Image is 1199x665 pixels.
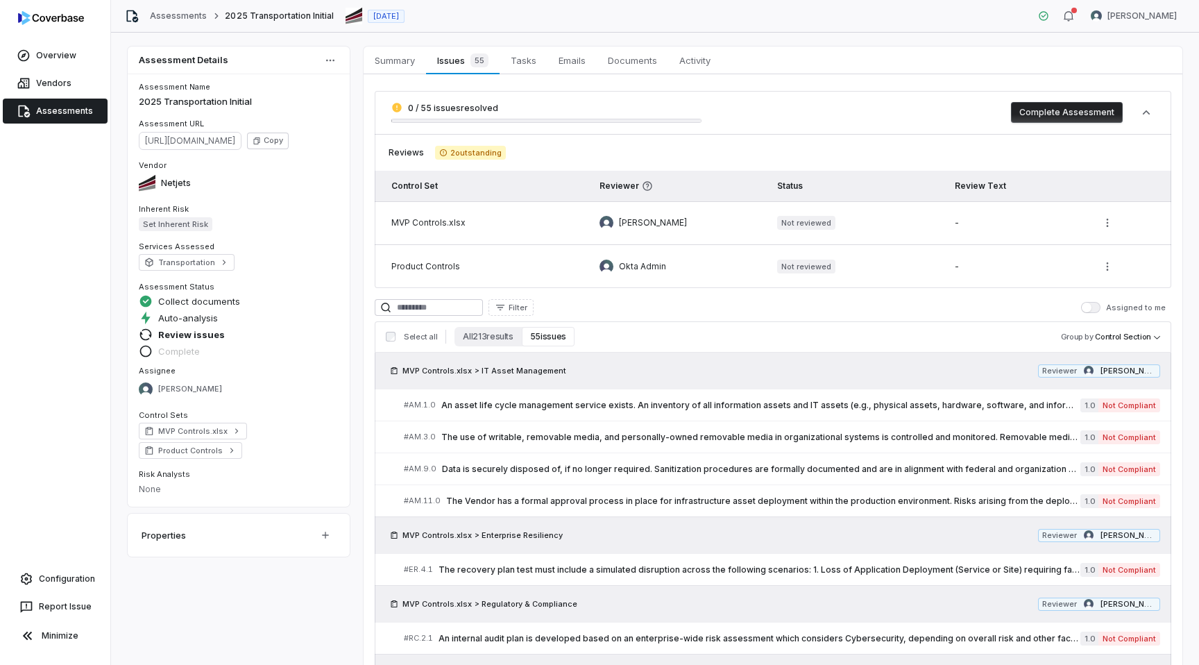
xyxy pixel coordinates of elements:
span: 1.0 [1080,398,1098,412]
img: Tomo Majima avatar [599,216,613,230]
span: [PERSON_NAME] [619,217,687,228]
span: 1.0 [1080,494,1098,508]
span: Summary [369,51,420,69]
span: Assessment Name [139,82,210,92]
img: Tomo Majima avatar [1084,366,1094,376]
span: Collect documents [158,295,240,308]
span: Auto-analysis [158,312,218,324]
span: Reviewer [1042,599,1077,609]
span: Not Compliant [1098,430,1160,444]
span: 55 [470,53,488,67]
span: # RC.2.1 [404,633,433,643]
button: https://netjets.com/Netjets [135,169,195,198]
span: Select all [404,332,437,342]
span: # AM.9.0 [404,464,436,474]
span: Complete [158,345,200,357]
span: Reviewer [599,180,755,192]
img: Tomo Majima avatar [1084,530,1094,540]
p: 2025 Transportation Initial [139,95,339,109]
span: Inherent Risk [139,204,189,214]
span: [DATE] [373,11,399,22]
span: Reviewer [1042,530,1077,541]
span: # AM.3.0 [404,432,436,442]
button: All 213 results [454,327,521,346]
span: 2 outstanding [435,146,506,160]
span: MVP Controls.xlsx > IT Asset Management [402,365,566,376]
span: 2025 Transportation Initial [225,10,334,22]
span: Filter [509,303,527,313]
span: Not reviewed [777,260,835,273]
div: Product Controls [391,261,577,272]
button: Sayantan Bhattacherjee avatar[PERSON_NAME] [1082,6,1185,26]
span: Reviews [389,147,424,158]
span: MVP Controls.xlsx > Enterprise Resiliency [402,530,563,541]
span: The Vendor has a formal approval process in place for infrastructure asset deployment within the ... [446,496,1080,507]
span: Netjets [161,178,191,189]
a: Assessments [3,99,108,124]
span: Services Assessed [139,242,214,251]
label: Assigned to me [1081,302,1166,313]
a: #AM.11.0The Vendor has a formal approval process in place for infrastructure asset deployment wit... [404,485,1160,516]
img: Sayantan Bhattacherjee avatar [1091,10,1102,22]
span: Emails [553,51,591,69]
span: Not Compliant [1098,632,1160,646]
a: Vendors [3,71,108,96]
span: 1.0 [1080,632,1098,646]
span: # AM.11.0 [404,496,441,506]
button: 55 issues [522,327,575,346]
span: [PERSON_NAME] [1107,10,1177,22]
span: https://dashboard.coverbase.app/assessments/cbqsrw_54128f9b094142d99c1aa3a23e525b9c [139,132,241,150]
a: Transportation [139,254,235,271]
span: Okta Admin [619,261,666,272]
a: #AM.1.0An asset life cycle management service exists. An inventory of all information assets and ... [404,389,1160,421]
span: # ER.4.1 [404,564,433,575]
span: Not Compliant [1098,563,1160,577]
span: Documents [602,51,663,69]
input: Select all [386,332,396,342]
button: Filter [488,299,534,316]
span: Not Compliant [1098,494,1160,508]
span: Vendor [139,160,167,170]
span: 0 / 55 issues resolved [408,103,498,113]
span: An asset life cycle management service exists. An inventory of all information assets and IT asse... [441,400,1080,411]
span: 1.0 [1080,430,1098,444]
span: # AM.1.0 [404,400,436,410]
div: - [955,217,1075,228]
span: Review issues [158,328,225,341]
span: Activity [674,51,716,69]
span: [PERSON_NAME] [1100,530,1156,541]
a: Overview [3,43,108,68]
a: Product Controls [139,442,242,459]
span: MVP Controls.xlsx [158,426,228,437]
span: Review Text [955,180,1006,191]
a: #AM.9.0Data is securely disposed of, if no longer required. Sanitization procedures are formally ... [404,453,1160,485]
span: Not Compliant [1098,462,1160,476]
span: Status [777,180,803,191]
div: MVP Controls.xlsx [391,217,577,228]
span: Data is securely disposed of, if no longer required. Sanitization procedures are formally documen... [442,464,1080,475]
span: [PERSON_NAME] [1100,366,1156,376]
a: MVP Controls.xlsx [139,423,247,439]
a: #AM.3.0The use of writable, removable media, and personally-owned removable media in organization... [404,421,1160,453]
span: Not Compliant [1098,398,1160,412]
a: Assessments [150,10,207,22]
a: #ER.4.1The recovery plan test must include a simulated disruption across the following scenarios:... [404,554,1160,585]
img: Okta Admin avatar [599,260,613,273]
span: Assessment URL [139,119,204,128]
span: Risk Analysts [139,469,190,479]
span: Set Inherent Risk [139,217,212,231]
span: Control Sets [139,410,188,420]
span: 1.0 [1080,462,1098,476]
span: The use of writable, removable media, and personally-owned removable media in organizational syst... [441,432,1080,443]
button: Report Issue [6,594,105,619]
span: Product Controls [158,445,223,456]
span: The recovery plan test must include a simulated disruption across the following scenarios: 1. Los... [439,564,1080,575]
span: [PERSON_NAME] [1100,599,1156,609]
span: Assignee [139,366,176,376]
img: Tomo Majima avatar [1084,599,1094,609]
span: Tasks [505,51,542,69]
span: An internal audit plan is developed based on an enterprise-wide risk assessment which considers C... [439,633,1080,644]
span: Assessment Details [139,56,228,65]
button: Assigned to me [1081,302,1100,313]
span: Assessment Status [139,282,214,292]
